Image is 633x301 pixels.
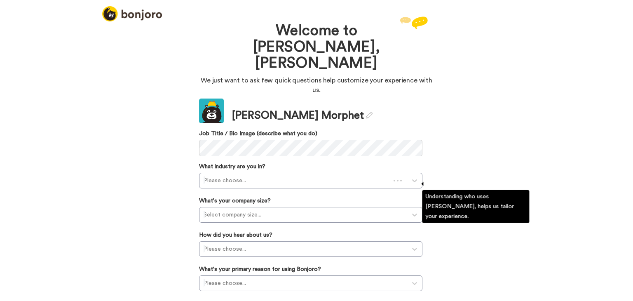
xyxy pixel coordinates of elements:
img: logo_full.png [102,6,162,21]
img: reply.svg [400,16,428,29]
label: How did you hear about us? [199,231,272,239]
label: What's your company size? [199,197,271,205]
h1: Welcome to [PERSON_NAME], [PERSON_NAME] [224,23,409,72]
p: We just want to ask few quick questions help customize your experience with us. [199,76,434,95]
label: Job Title / Bio Image (describe what you do) [199,129,422,138]
label: What's your primary reason for using Bonjoro? [199,265,321,273]
div: [PERSON_NAME] Morphet [232,108,373,123]
div: Understanding who uses [PERSON_NAME], helps us tailor your experience. [422,190,529,223]
label: What industry are you in? [199,162,265,171]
